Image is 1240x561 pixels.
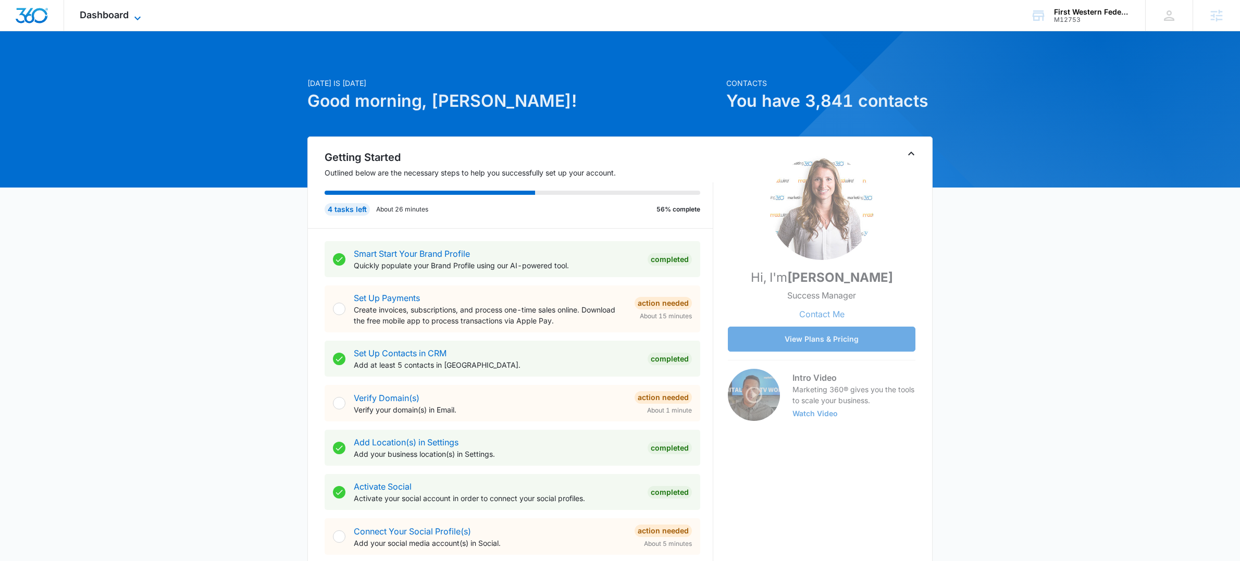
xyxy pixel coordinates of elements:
[787,289,856,302] p: Success Manager
[648,353,692,365] div: Completed
[354,304,626,326] p: Create invoices, subscriptions, and process one-time sales online. Download the free mobile app t...
[354,248,470,259] a: Smart Start Your Brand Profile
[905,147,917,160] button: Toggle Collapse
[325,203,370,216] div: 4 tasks left
[354,359,639,370] p: Add at least 5 contacts in [GEOGRAPHIC_DATA].
[354,538,626,548] p: Add your social media account(s) in Social.
[1054,16,1130,23] div: account id
[1054,8,1130,16] div: account name
[354,348,447,358] a: Set Up Contacts in CRM
[354,260,639,271] p: Quickly populate your Brand Profile using our AI-powered tool.
[325,149,713,165] h2: Getting Started
[728,327,915,352] button: View Plans & Pricing
[354,293,420,303] a: Set Up Payments
[792,410,838,417] button: Watch Video
[640,311,692,321] span: About 15 minutes
[751,268,893,287] p: Hi, I'm
[307,78,720,89] p: [DATE] is [DATE]
[354,404,626,415] p: Verify your domain(s) in Email.
[354,526,471,537] a: Connect Your Social Profile(s)
[354,481,412,492] a: Activate Social
[787,270,893,285] strong: [PERSON_NAME]
[80,9,129,20] span: Dashboard
[635,297,692,309] div: Action Needed
[354,393,419,403] a: Verify Domain(s)
[354,437,458,447] a: Add Location(s) in Settings
[648,253,692,266] div: Completed
[354,448,639,459] p: Add your business location(s) in Settings.
[770,156,874,260] img: Erin Reese
[644,539,692,548] span: About 5 minutes
[726,89,933,114] h1: You have 3,841 contacts
[376,205,428,214] p: About 26 minutes
[648,442,692,454] div: Completed
[635,525,692,537] div: Action Needed
[792,371,915,384] h3: Intro Video
[307,89,720,114] h1: Good morning, [PERSON_NAME]!
[354,493,639,504] p: Activate your social account in order to connect your social profiles.
[789,302,855,327] button: Contact Me
[656,205,700,214] p: 56% complete
[648,486,692,498] div: Completed
[728,369,780,421] img: Intro Video
[635,391,692,404] div: Action Needed
[792,384,915,406] p: Marketing 360® gives you the tools to scale your business.
[325,167,713,178] p: Outlined below are the necessary steps to help you successfully set up your account.
[647,406,692,415] span: About 1 minute
[726,78,933,89] p: Contacts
